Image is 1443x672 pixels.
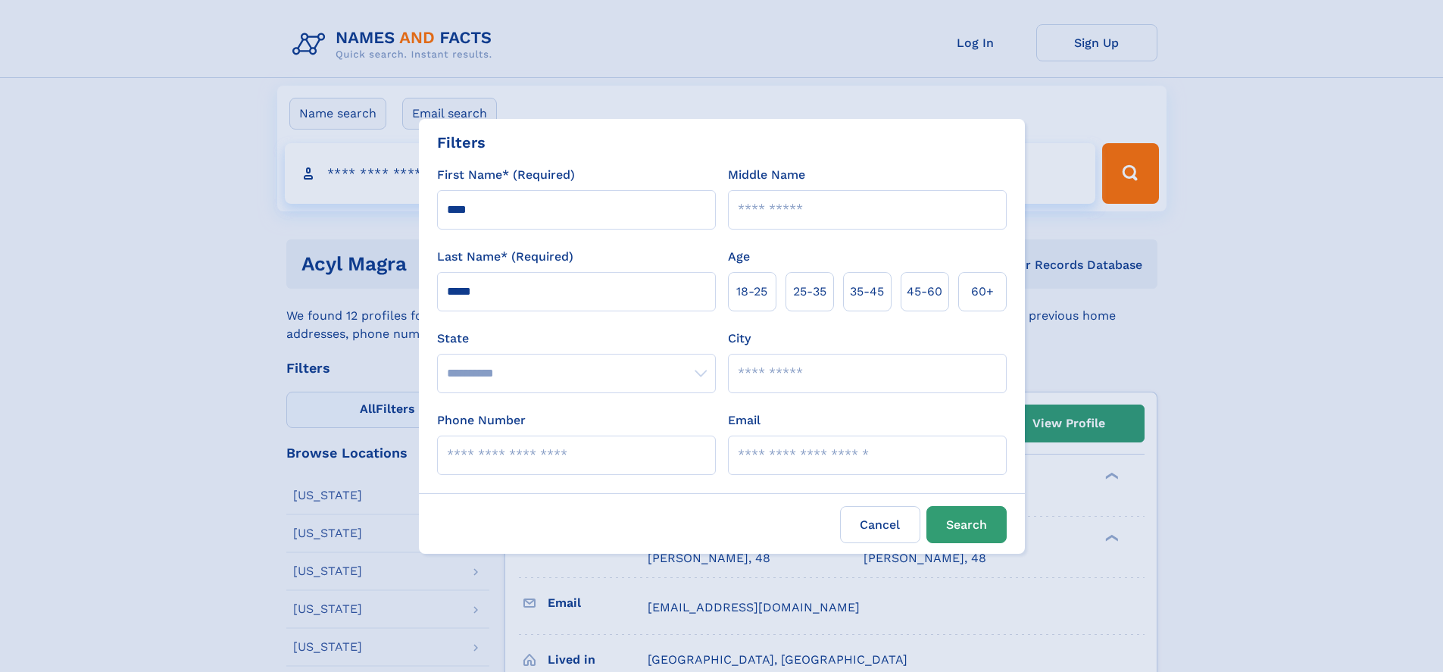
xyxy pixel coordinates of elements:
[793,283,826,301] span: 25‑35
[728,330,751,348] label: City
[728,248,750,266] label: Age
[728,411,761,430] label: Email
[907,283,942,301] span: 45‑60
[736,283,767,301] span: 18‑25
[437,411,526,430] label: Phone Number
[437,131,486,154] div: Filters
[926,506,1007,543] button: Search
[437,248,573,266] label: Last Name* (Required)
[728,166,805,184] label: Middle Name
[840,506,920,543] label: Cancel
[971,283,994,301] span: 60+
[437,166,575,184] label: First Name* (Required)
[850,283,884,301] span: 35‑45
[437,330,716,348] label: State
